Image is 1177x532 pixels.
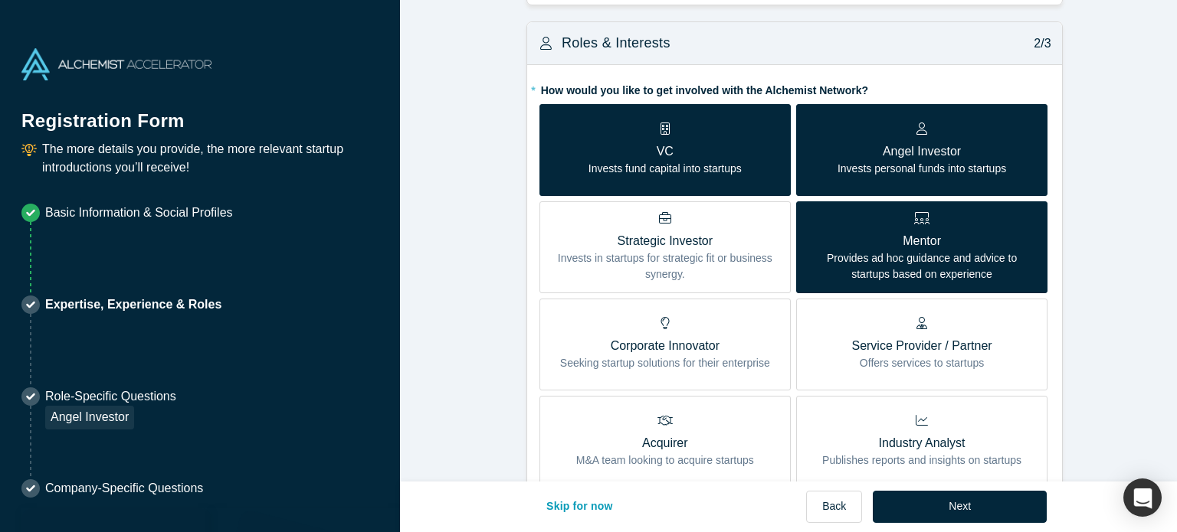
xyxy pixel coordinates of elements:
[45,406,134,429] div: Angel Investor
[851,355,992,371] p: Offers services to startups
[806,491,862,523] button: Back
[45,204,233,222] p: Basic Information & Social Profiles
[1026,34,1051,53] p: 2/3
[45,479,203,498] p: Company-Specific Questions
[21,91,379,135] h1: Registration Form
[42,140,379,177] p: The more details you provide, the more relevant startup introductions you’ll receive!
[530,491,629,523] button: Skip for now
[551,232,779,250] p: Strategic Investor
[838,161,1006,177] p: Invests personal funds into startups
[873,491,1047,523] button: Next
[21,48,211,80] img: Alchemist Accelerator Logo
[560,337,770,355] p: Corporate Innovator
[576,434,754,452] p: Acquirer
[562,33,670,54] h3: Roles & Interests
[851,337,992,355] p: Service Provider / Partner
[539,77,1050,99] label: How would you like to get involved with the Alchemist Network?
[576,452,754,468] p: M&A team looking to acquire startups
[808,250,1036,282] p: Provides ad hoc guidance and advice to startups based on experience
[822,434,1021,452] p: Industry Analyst
[45,387,176,406] p: Role-Specific Questions
[560,355,770,371] p: Seeking startup solutions for their enterprise
[588,142,742,161] p: VC
[822,452,1021,468] p: Publishes reports and insights on startups
[588,161,742,177] p: Invests fund capital into startups
[808,232,1036,250] p: Mentor
[45,295,221,314] p: Expertise, Experience & Roles
[838,142,1006,161] p: Angel Investor
[551,250,779,282] p: Invests in startups for strategic fit or business synergy.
